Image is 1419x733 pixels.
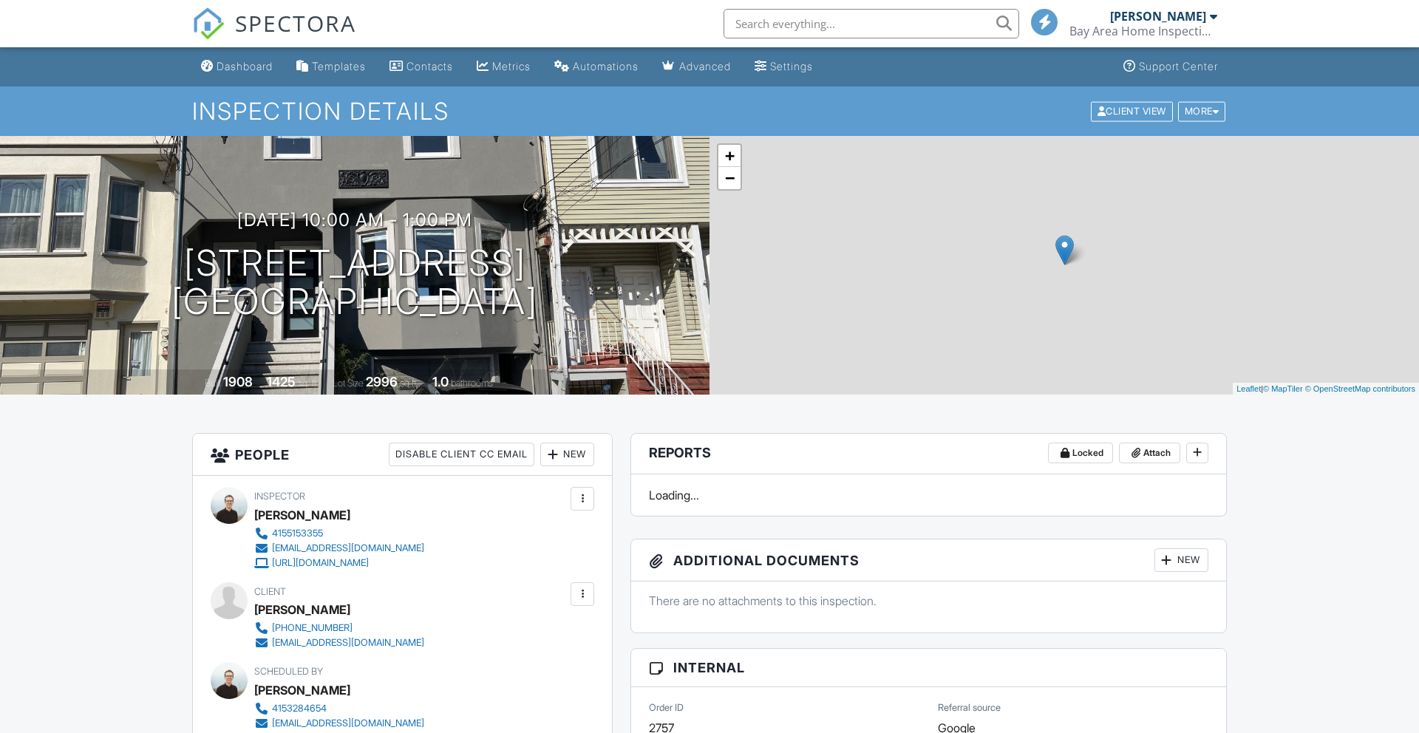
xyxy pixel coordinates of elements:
a: Zoom in [718,145,741,167]
a: Support Center [1117,53,1224,81]
a: 4153284654 [254,701,424,716]
span: SPECTORA [235,7,356,38]
div: Bay Area Home Inspections [1069,24,1217,38]
span: sq. ft. [298,378,319,389]
a: Contacts [384,53,459,81]
h3: [DATE] 10:00 am - 1:00 pm [237,210,472,230]
img: The Best Home Inspection Software - Spectora [192,7,225,40]
a: Metrics [471,53,537,81]
div: | [1233,383,1419,395]
span: Built [205,378,221,389]
div: Settings [770,60,813,72]
div: 1908 [223,374,253,389]
div: More [1178,101,1226,121]
div: 1425 [267,374,296,389]
div: Metrics [492,60,531,72]
h3: Additional Documents [631,539,1226,582]
a: © MapTiler [1263,384,1303,393]
a: © OpenStreetMap contributors [1305,384,1415,393]
a: [PHONE_NUMBER] [254,621,424,635]
a: [EMAIL_ADDRESS][DOMAIN_NAME] [254,635,424,650]
div: [EMAIL_ADDRESS][DOMAIN_NAME] [272,637,424,649]
div: Support Center [1139,60,1218,72]
div: [PHONE_NUMBER] [272,622,353,634]
h1: Inspection Details [192,98,1227,124]
a: Dashboard [195,53,279,81]
div: New [540,443,594,466]
a: Leaflet [1236,384,1261,393]
span: Inspector [254,491,305,502]
a: 4155153355 [254,526,424,541]
div: [PERSON_NAME] [254,599,350,621]
div: New [1154,548,1208,572]
span: bathrooms [451,378,493,389]
label: Referral source [938,701,1001,715]
div: [EMAIL_ADDRESS][DOMAIN_NAME] [272,717,424,729]
a: [EMAIL_ADDRESS][DOMAIN_NAME] [254,716,424,731]
span: Client [254,586,286,597]
label: Order ID [649,701,684,715]
div: 1.0 [432,374,449,389]
div: Client View [1091,101,1173,121]
div: Automations [573,60,639,72]
div: [PERSON_NAME] [254,504,350,526]
a: Zoom out [718,167,741,189]
div: Dashboard [217,60,273,72]
p: There are no attachments to this inspection. [649,593,1208,609]
div: 2996 [366,374,398,389]
input: Search everything... [724,9,1019,38]
div: Contacts [406,60,453,72]
h3: Internal [631,649,1226,687]
a: Advanced [656,53,737,81]
span: Lot Size [333,378,364,389]
div: Disable Client CC Email [389,443,534,466]
a: [EMAIL_ADDRESS][DOMAIN_NAME] [254,541,424,556]
a: Templates [290,53,372,81]
div: 4155153355 [272,528,323,539]
a: Client View [1089,105,1177,116]
span: Scheduled By [254,666,323,677]
div: [EMAIL_ADDRESS][DOMAIN_NAME] [272,542,424,554]
span: sq.ft. [400,378,418,389]
a: Automations (Basic) [548,53,644,81]
a: SPECTORA [192,20,356,51]
a: [URL][DOMAIN_NAME] [254,556,424,570]
div: Advanced [679,60,731,72]
a: Settings [749,53,819,81]
div: Templates [312,60,366,72]
h3: People [193,434,612,476]
div: [PERSON_NAME] [1110,9,1206,24]
h1: [STREET_ADDRESS] [GEOGRAPHIC_DATA] [171,244,538,322]
div: [URL][DOMAIN_NAME] [272,557,369,569]
div: [PERSON_NAME] [254,679,350,701]
div: 4153284654 [272,703,327,715]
